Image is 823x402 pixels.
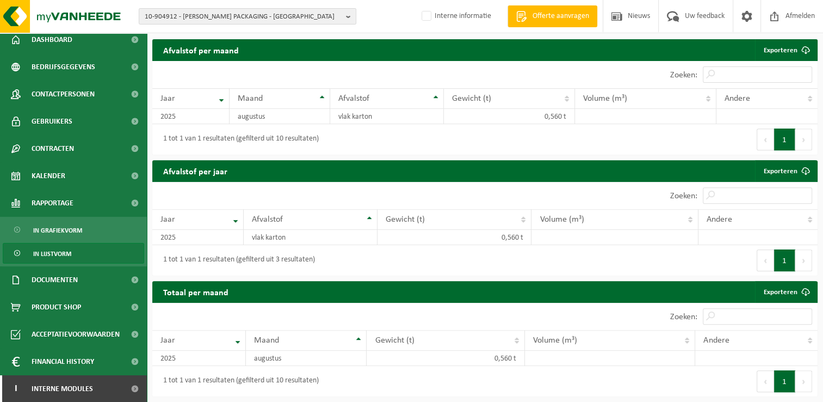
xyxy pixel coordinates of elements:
span: In lijstvorm [33,243,71,264]
td: 2025 [152,351,246,366]
span: Financial History [32,348,94,375]
label: Zoeken: [670,313,697,321]
button: Previous [757,249,774,271]
a: Exporteren [755,39,816,61]
span: Andere [703,336,729,345]
span: Kalender [32,162,65,190]
a: Exporteren [755,160,816,182]
td: 0,560 t [367,351,524,366]
span: Maand [238,94,263,103]
span: Gewicht (t) [386,215,425,224]
span: Dashboard [32,26,72,53]
div: 1 tot 1 van 1 resultaten (gefilterd uit 3 resultaten) [158,251,315,270]
span: Afvalstof [338,94,369,103]
label: Interne informatie [419,8,491,25]
td: 0,560 t [444,109,575,124]
span: Bedrijfsgegevens [32,53,95,81]
a: Exporteren [755,281,816,303]
button: Previous [757,370,774,392]
button: Next [795,129,812,150]
td: 0,560 t [378,230,532,245]
h2: Afvalstof per jaar [152,160,238,181]
span: Contactpersonen [32,81,95,108]
span: Volume (m³) [533,336,577,345]
button: 1 [774,129,795,150]
span: Gewicht (t) [452,94,491,103]
td: 2025 [152,230,244,245]
span: In grafiekvorm [33,220,82,241]
button: 1 [774,370,795,392]
label: Zoeken: [670,192,697,200]
button: Next [795,370,812,392]
div: 1 tot 1 van 1 resultaten (gefilterd uit 10 resultaten) [158,371,319,391]
span: Maand [254,336,279,345]
span: Volume (m³) [540,215,584,224]
span: Documenten [32,266,78,294]
button: Previous [757,129,774,150]
a: In grafiekvorm [3,220,144,240]
span: Acceptatievoorwaarden [32,321,120,348]
span: Gewicht (t) [375,336,414,345]
div: 1 tot 1 van 1 resultaten (gefilterd uit 10 resultaten) [158,130,319,149]
td: vlak karton [330,109,444,124]
td: 2025 [152,109,230,124]
span: Jaar [160,215,175,224]
span: Afvalstof [252,215,283,224]
span: Andere [725,94,750,103]
span: Product Shop [32,294,81,321]
span: Jaar [160,336,175,345]
span: Rapportage [32,190,73,217]
span: 10-904912 - [PERSON_NAME] PACKAGING - [GEOGRAPHIC_DATA] [145,9,342,25]
button: 10-904912 - [PERSON_NAME] PACKAGING - [GEOGRAPHIC_DATA] [139,8,356,25]
a: In lijstvorm [3,243,144,264]
button: 1 [774,249,795,271]
span: Contracten [32,135,74,162]
span: Andere [707,215,732,224]
span: Volume (m³) [583,94,627,103]
label: Zoeken: [670,71,697,80]
span: Jaar [160,94,175,103]
span: Offerte aanvragen [530,11,592,22]
span: Gebruikers [32,108,72,135]
td: augustus [246,351,367,366]
td: vlak karton [244,230,378,245]
h2: Totaal per maand [152,281,239,302]
a: Offerte aanvragen [508,5,597,27]
button: Next [795,249,812,271]
td: augustus [230,109,330,124]
h2: Afvalstof per maand [152,39,250,60]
